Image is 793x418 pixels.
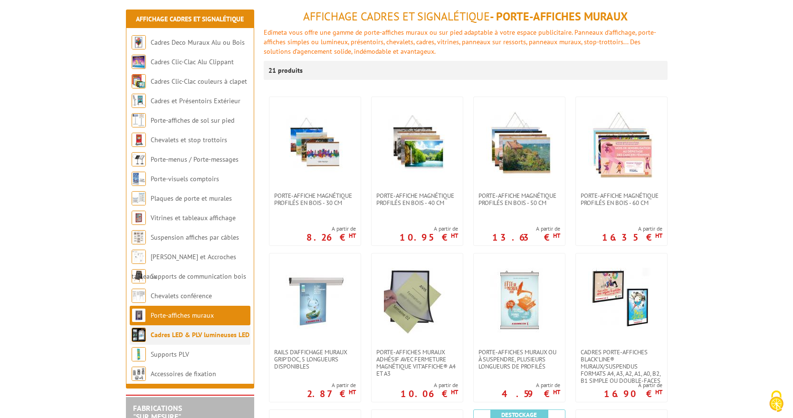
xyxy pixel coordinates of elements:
[132,94,146,108] img: Cadres et Présentoirs Extérieur
[602,225,662,233] span: A partir de
[151,311,214,320] a: Porte-affiches muraux
[602,234,662,240] p: 16.35 €
[132,172,146,186] img: Porte-visuels comptoirs
[132,211,146,225] img: Vitrines et tableaux affichage
[274,349,356,370] span: Rails d'affichage muraux Grip'Doc, 5 longueurs disponibles
[269,192,361,206] a: PORTE-AFFICHE MAGNÉTIQUE PROFILÉS EN BOIS - 30 cm
[264,10,668,23] h1: - Porte-affiches muraux
[376,192,458,206] span: PORTE-AFFICHE MAGNÉTIQUE PROFILÉS EN BOIS - 40 cm
[269,349,361,370] a: Rails d'affichage muraux Grip'Doc, 5 longueurs disponibles
[576,349,667,384] a: Cadres porte-affiches Black’Line® muraux/suspendus Formats A4, A3, A2, A1, A0, B2, B1 simple ou d...
[151,369,216,378] a: Accessoires de fixation
[151,136,227,144] a: Chevalets et stop trottoirs
[151,194,232,203] a: Plaques de porte et murales
[268,61,304,80] p: 21 produits
[474,349,565,370] a: Porte-affiches muraux ou à suspendre, plusieurs longueurs de profilés
[349,388,356,396] sup: HT
[400,234,458,240] p: 10.95 €
[303,9,490,24] span: Affichage Cadres et Signalétique
[401,391,458,397] p: 10.06 €
[151,233,239,242] a: Suspension affiches par câbles
[307,391,356,397] p: 2.87 €
[384,111,450,178] img: PORTE-AFFICHE MAGNÉTIQUE PROFILÉS EN BOIS - 40 cm
[132,35,146,49] img: Cadres Deco Muraux Alu ou Bois
[151,292,212,300] a: Chevalets conférence
[764,389,788,413] img: Cookies (fenêtre modale)
[151,116,234,125] a: Porte-affiches de sol sur pied
[401,381,458,389] span: A partir de
[282,111,348,178] img: PORTE-AFFICHE MAGNÉTIQUE PROFILÉS EN BOIS - 30 cm
[478,192,560,206] span: PORTE-AFFICHE MAGNÉTIQUE PROFILÉS EN BOIS - 50 cm
[151,214,236,222] a: Vitrines et tableaux affichage
[486,111,553,178] img: PORTE-AFFICHE MAGNÉTIQUE PROFILÉS EN BOIS - 50 cm
[132,347,146,361] img: Supports PLV
[760,386,793,418] button: Cookies (fenêtre modale)
[655,388,662,396] sup: HT
[151,58,234,66] a: Cadres Clic-Clac Alu Clippant
[372,349,463,377] a: Porte-affiches muraux adhésif avec fermeture magnétique VIT’AFFICHE® A4 et A3
[553,388,560,396] sup: HT
[132,250,146,264] img: Cimaises et Accroches tableaux
[502,381,560,389] span: A partir de
[307,381,356,389] span: A partir de
[151,331,249,339] a: Cadres LED & PLV lumineuses LED
[384,268,450,334] img: Porte-affiches muraux adhésif avec fermeture magnétique VIT’AFFICHE® A4 et A3
[372,192,463,206] a: PORTE-AFFICHE MAGNÉTIQUE PROFILÉS EN BOIS - 40 cm
[306,225,356,233] span: A partir de
[502,391,560,397] p: 4.59 €
[581,192,662,206] span: PORTE-AFFICHE MAGNÉTIQUE PROFILÉS EN BOIS - 60 cm
[132,133,146,147] img: Chevalets et stop trottoirs
[576,192,667,206] a: PORTE-AFFICHE MAGNÉTIQUE PROFILÉS EN BOIS - 60 cm
[151,155,239,164] a: Porte-menus / Porte-messages
[478,349,560,370] span: Porte-affiches muraux ou à suspendre, plusieurs longueurs de profilés
[151,97,240,105] a: Cadres et Présentoirs Extérieur
[151,38,245,47] a: Cadres Deco Muraux Alu ou Bois
[349,232,356,240] sup: HT
[264,28,656,56] font: Edimeta vous offre une gamme de porte-affiches muraux ou sur pied adaptable à votre espace public...
[132,328,146,342] img: Cadres LED & PLV lumineuses LED
[604,381,662,389] span: A partir de
[132,367,146,381] img: Accessoires de fixation
[132,191,146,205] img: Plaques de porte et murales
[588,268,655,334] img: Cadres porte-affiches Black’Line® muraux/suspendus Formats A4, A3, A2, A1, A0, B2, B1 simple ou d...
[486,268,553,334] img: Porte-affiches muraux ou à suspendre, plusieurs longueurs de profilés
[132,308,146,322] img: Porte-affiches muraux
[376,349,458,377] span: Porte-affiches muraux adhésif avec fermeture magnétique VIT’AFFICHE® A4 et A3
[274,192,356,206] span: PORTE-AFFICHE MAGNÉTIQUE PROFILÉS EN BOIS - 30 cm
[151,175,219,183] a: Porte-visuels comptoirs
[553,232,560,240] sup: HT
[136,15,244,23] a: Affichage Cadres et Signalétique
[451,232,458,240] sup: HT
[151,272,246,281] a: Supports de communication bois
[132,230,146,244] img: Suspension affiches par câbles
[132,113,146,127] img: Porte-affiches de sol sur pied
[132,253,236,281] a: [PERSON_NAME] et Accroches tableaux
[604,391,662,397] p: 16.90 €
[655,232,662,240] sup: HT
[132,289,146,303] img: Chevalets conférence
[132,152,146,166] img: Porte-menus / Porte-messages
[282,268,348,334] img: Rails d'affichage muraux Grip'Doc, 5 longueurs disponibles
[151,77,247,86] a: Cadres Clic-Clac couleurs à clapet
[588,111,655,178] img: PORTE-AFFICHE MAGNÉTIQUE PROFILÉS EN BOIS - 60 cm
[492,234,560,240] p: 13.63 €
[400,225,458,233] span: A partir de
[474,192,565,206] a: PORTE-AFFICHE MAGNÉTIQUE PROFILÉS EN BOIS - 50 cm
[306,234,356,240] p: 8.26 €
[451,388,458,396] sup: HT
[492,225,560,233] span: A partir de
[151,350,189,359] a: Supports PLV
[132,55,146,69] img: Cadres Clic-Clac Alu Clippant
[132,74,146,88] img: Cadres Clic-Clac couleurs à clapet
[581,349,662,384] span: Cadres porte-affiches Black’Line® muraux/suspendus Formats A4, A3, A2, A1, A0, B2, B1 simple ou d...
